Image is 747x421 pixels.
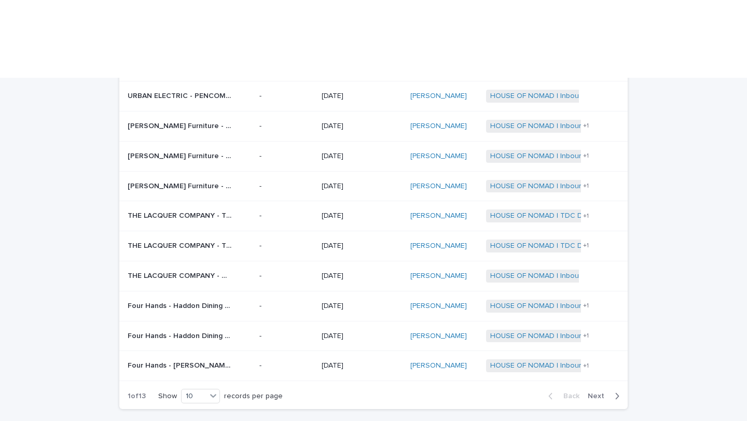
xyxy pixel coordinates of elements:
[583,213,589,219] span: + 1
[588,392,611,400] span: Next
[322,182,402,191] p: [DATE]
[490,272,646,280] a: HOUSE OF NOMAD | Inbound Shipment | 24816
[322,92,402,101] p: [DATE]
[557,392,579,400] span: Back
[119,231,628,261] tr: THE LACQUER COMPANY - TEAL PUNCH SIDE TABLE | 68544THE LACQUER COMPANY - TEAL PUNCH SIDE TABLE | ...
[410,272,467,280] a: [PERSON_NAME]
[128,180,233,191] p: Moe's Furniture - BOLTON SOFA OPEN ROAD BROWN LEATHER PK-1008-14 | 75263
[410,92,467,101] a: [PERSON_NAME]
[322,302,402,311] p: [DATE]
[128,330,233,341] p: Four Hands - Haddon Dining Chair Black 238904-003 | 75271
[128,120,233,131] p: Moe's Furniture - THORA LOUNGE CHAIR DARK GREEN OA-1039-27 | 75265
[259,212,314,220] p: -
[410,122,467,131] a: [PERSON_NAME]
[322,152,402,161] p: [DATE]
[583,123,589,129] span: + 1
[410,302,467,311] a: [PERSON_NAME]
[584,391,628,401] button: Next
[490,182,648,191] a: HOUSE OF NOMAD | Inbound Shipment | 24687
[410,242,467,250] a: [PERSON_NAME]
[119,291,628,321] tr: Four Hands - Haddon Dining Chair Black 238904-003 | 75270Four Hands - Haddon Dining Chair Black 2...
[583,303,589,309] span: + 1
[410,361,467,370] a: [PERSON_NAME]
[119,81,628,111] tr: URBAN ELECTRIC - PENCOMBE HANG | 71620URBAN ELECTRIC - PENCOMBE HANG | 71620 -[DATE][PERSON_NAME]...
[128,150,233,161] p: Moe's Furniture - THORA LOUNGE CHAIR DARK GREEN OA-1039-27 | 75264
[259,122,314,131] p: -
[259,361,314,370] p: -
[182,391,206,402] div: 10
[583,243,589,249] span: + 1
[128,90,233,101] p: URBAN ELECTRIC - PENCOMBE HANG | 71620
[490,92,647,101] a: HOUSE OF NOMAD | Inbound Shipment | 23622
[259,182,314,191] p: -
[322,242,402,250] p: [DATE]
[410,182,467,191] a: [PERSON_NAME]
[259,272,314,280] p: -
[158,392,177,401] p: Show
[259,92,314,101] p: -
[583,333,589,339] span: + 1
[119,384,154,409] p: 1 of 13
[128,300,233,311] p: Four Hands - Haddon Dining Chair Black 238904-003 | 75270
[119,201,628,231] tr: THE LACQUER COMPANY - TEAL PUNCH SIDE TABLE | 68543THE LACQUER COMPANY - TEAL PUNCH SIDE TABLE | ...
[119,171,628,201] tr: [PERSON_NAME] Furniture - [PERSON_NAME] SOFA OPEN ROAD BROWN LEATHER PK-1008-14 | 75263[PERSON_NA...
[322,361,402,370] p: [DATE]
[490,332,648,341] a: HOUSE OF NOMAD | Inbound Shipment | 24687
[322,122,402,131] p: [DATE]
[224,392,283,401] p: records per page
[490,212,632,220] a: HOUSE OF NOMAD | TDC Delivery | 24847
[490,361,648,370] a: HOUSE OF NOMAD | Inbound Shipment | 24687
[490,242,632,250] a: HOUSE OF NOMAD | TDC Delivery | 24847
[322,272,402,280] p: [DATE]
[119,111,628,141] tr: [PERSON_NAME] Furniture - THORA LOUNGE CHAIR DARK GREEN OA-1039-27 | 75265[PERSON_NAME] Furniture...
[490,152,648,161] a: HOUSE OF NOMAD | Inbound Shipment | 24687
[259,302,314,311] p: -
[322,332,402,341] p: [DATE]
[128,240,233,250] p: THE LACQUER COMPANY - TEAL PUNCH SIDE TABLE | 68544
[119,351,628,381] tr: Four Hands - [PERSON_NAME] Dining Table - VHDN-044 | 75266Four Hands - [PERSON_NAME] Dining Table...
[119,141,628,171] tr: [PERSON_NAME] Furniture - THORA LOUNGE CHAIR DARK GREEN OA-1039-27 | 75264[PERSON_NAME] Furniture...
[259,332,314,341] p: -
[128,270,233,280] p: THE LACQUER COMPANY - WIGGLE COFFEE TABLE | 75749
[583,363,589,369] span: + 1
[128,359,233,370] p: Four Hands - Paden Dining Table - VHDN-044 | 75266
[410,212,467,220] a: [PERSON_NAME]
[259,242,314,250] p: -
[128,209,233,220] p: THE LACQUER COMPANY - TEAL PUNCH SIDE TABLE | 68543
[259,152,314,161] p: -
[410,332,467,341] a: [PERSON_NAME]
[490,302,648,311] a: HOUSE OF NOMAD | Inbound Shipment | 24687
[540,391,584,401] button: Back
[410,152,467,161] a: [PERSON_NAME]
[322,212,402,220] p: [DATE]
[583,183,589,189] span: + 1
[119,261,628,291] tr: THE LACQUER COMPANY - WIGGLE COFFEE TABLE | 75749THE LACQUER COMPANY - WIGGLE COFFEE TABLE | 7574...
[119,321,628,351] tr: Four Hands - Haddon Dining Chair Black 238904-003 | 75271Four Hands - Haddon Dining Chair Black 2...
[583,153,589,159] span: + 1
[490,122,648,131] a: HOUSE OF NOMAD | Inbound Shipment | 24687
